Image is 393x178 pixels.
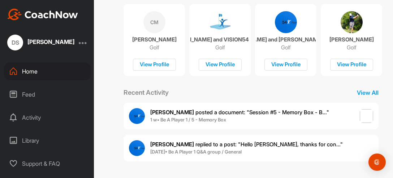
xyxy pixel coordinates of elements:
[350,88,386,97] p: View All
[132,36,177,43] p: [PERSON_NAME]
[7,9,78,20] img: CoachNow
[116,88,176,97] p: Recent Activity
[347,44,357,51] p: Golf
[129,108,145,124] img: user avatar
[264,59,307,71] div: View Profile
[150,117,226,123] b: 1 w • Be A Player 1 / 5 - Memory Box
[150,109,329,116] span: posted a document : " Session #5 - Memory Box - B... "
[4,85,91,103] div: Feed
[150,109,194,116] b: [PERSON_NAME]
[329,36,374,43] p: [PERSON_NAME]
[143,11,165,33] div: CM
[4,155,91,173] div: Support & FAQ
[215,44,225,51] p: Golf
[133,59,176,71] div: View Profile
[150,149,242,155] b: [DATE] • Be A Player 1 Q&A group / General
[330,59,373,71] div: View Profile
[27,39,74,45] div: [PERSON_NAME]
[150,44,159,51] p: Golf
[4,62,91,80] div: Home
[275,11,297,33] img: coach avatar
[209,11,231,33] img: coach avatar
[341,11,363,33] img: coach avatar
[150,141,194,148] b: [PERSON_NAME]
[4,132,91,150] div: Library
[190,36,250,43] p: [PERSON_NAME] and VISION54 Coaches
[129,140,145,156] img: user avatar
[281,44,291,51] p: Golf
[4,108,91,126] div: Activity
[199,59,242,71] div: View Profile
[368,153,386,171] div: Open Intercom Messenger
[7,35,23,50] div: DS
[150,141,343,148] span: replied to a post : "Hello [PERSON_NAME], thanks for con..."
[360,109,373,123] img: post image
[256,36,316,43] p: [PERSON_NAME] and [PERSON_NAME] VISION54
